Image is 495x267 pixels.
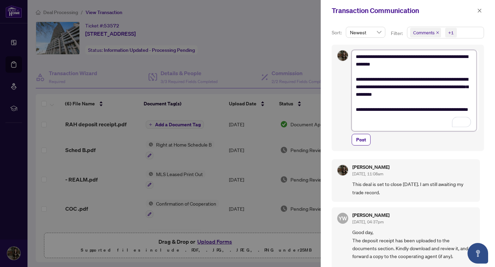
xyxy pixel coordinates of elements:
[448,29,454,36] div: +1
[352,180,474,196] span: This deal is set to close [DATE]. I am still awaiting my trade record.
[410,28,441,37] span: Comments
[338,50,348,61] img: Profile Icon
[352,213,389,218] h5: [PERSON_NAME]
[436,31,439,34] span: close
[467,243,488,264] button: Open asap
[352,134,371,146] button: Post
[477,8,482,13] span: close
[350,27,381,37] span: Newest
[391,30,404,37] p: Filter:
[356,134,366,145] span: Post
[352,219,384,224] span: [DATE], 04:37pm
[332,29,343,36] p: Sort:
[352,171,383,176] span: [DATE], 11:08am
[339,214,347,222] span: YW
[332,5,475,16] div: Transaction Communication
[352,50,476,131] textarea: To enrich screen reader interactions, please activate Accessibility in Grammarly extension settings
[352,165,389,170] h5: [PERSON_NAME]
[338,165,348,175] img: Profile Icon
[413,29,434,36] span: Comments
